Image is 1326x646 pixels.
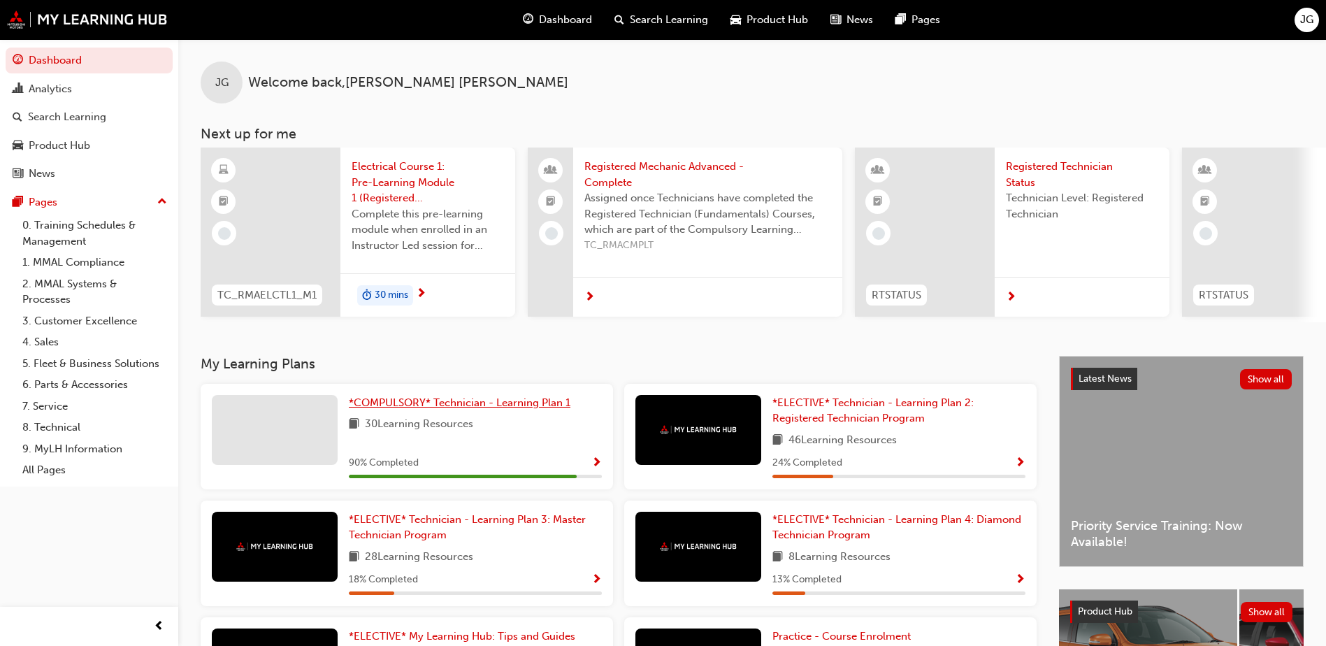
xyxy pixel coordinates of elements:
span: 30 Learning Resources [365,416,473,433]
span: Show Progress [1015,457,1025,470]
span: search-icon [13,111,22,124]
div: Product Hub [29,138,90,154]
span: 46 Learning Resources [788,432,897,450]
button: Show Progress [1015,454,1025,472]
span: JG [215,75,229,91]
span: learningRecordVerb_NONE-icon [1199,227,1212,240]
span: Search Learning [630,12,708,28]
span: 28 Learning Resources [365,549,473,566]
a: Latest NewsShow all [1071,368,1292,390]
button: Show Progress [591,454,602,472]
a: Latest NewsShow allPriority Service Training: Now Available! [1059,356,1304,567]
span: Complete this pre-learning module when enrolled in an Instructor Led session for Electrical Cours... [352,206,504,254]
span: duration-icon [362,287,372,305]
span: booktick-icon [546,193,556,211]
span: news-icon [13,168,23,180]
span: 24 % Completed [772,455,842,471]
a: 2. MMAL Systems & Processes [17,273,173,310]
div: Pages [29,194,57,210]
a: 1. MMAL Compliance [17,252,173,273]
a: pages-iconPages [884,6,951,34]
a: RTSTATUSRegistered Technician StatusTechnician Level: Registered Technician [855,148,1169,317]
span: RTSTATUS [1199,287,1248,303]
span: next-icon [416,288,426,301]
span: learningResourceType_INSTRUCTOR_LED-icon [1200,161,1210,180]
span: book-icon [349,549,359,566]
a: News [6,161,173,187]
span: next-icon [1006,292,1016,304]
a: search-iconSearch Learning [603,6,719,34]
span: news-icon [830,11,841,29]
span: people-icon [546,161,556,180]
a: *ELECTIVE* Technician - Learning Plan 3: Master Technician Program [349,512,602,543]
span: learningResourceType_ELEARNING-icon [219,161,229,180]
a: 0. Training Schedules & Management [17,215,173,252]
span: Welcome back , [PERSON_NAME] [PERSON_NAME] [248,75,568,91]
div: News [29,166,55,182]
button: Pages [6,189,173,215]
button: Show Progress [1015,571,1025,589]
a: 5. Fleet & Business Solutions [17,353,173,375]
span: learningRecordVerb_NONE-icon [872,227,885,240]
button: Show all [1240,369,1292,389]
a: Analytics [6,76,173,102]
a: *ELECTIVE* Technician - Learning Plan 4: Diamond Technician Program [772,512,1025,543]
span: *ELECTIVE* Technician - Learning Plan 4: Diamond Technician Program [772,513,1021,542]
span: pages-icon [13,196,23,209]
span: Show Progress [591,574,602,587]
div: Search Learning [28,109,106,125]
a: 4. Sales [17,331,173,353]
span: *ELECTIVE* Technician - Learning Plan 3: Master Technician Program [349,513,586,542]
span: Show Progress [591,457,602,470]
span: RTSTATUS [872,287,921,303]
span: News [846,12,873,28]
span: JG [1300,12,1313,28]
a: *ELECTIVE* My Learning Hub: Tips and Guides [349,629,581,645]
span: book-icon [349,416,359,433]
span: 13 % Completed [772,572,842,588]
span: Product Hub [1078,605,1132,617]
a: Product HubShow all [1070,601,1292,623]
span: *ELECTIVE* Technician - Learning Plan 2: Registered Technician Program [772,396,974,425]
span: booktick-icon [1200,193,1210,211]
span: Assigned once Technicians have completed the Registered Technician (Fundamentals) Courses, which ... [584,190,831,238]
h3: My Learning Plans [201,356,1037,372]
span: book-icon [772,549,783,566]
button: Show Progress [591,571,602,589]
a: 8. Technical [17,417,173,438]
a: 7. Service [17,396,173,417]
span: 8 Learning Resources [788,549,891,566]
button: JG [1295,8,1319,32]
span: prev-icon [154,618,164,636]
span: Registered Technician Status [1006,159,1158,190]
span: booktick-icon [873,193,883,211]
span: Latest News [1079,373,1132,385]
span: chart-icon [13,83,23,96]
span: *ELECTIVE* My Learning Hub: Tips and Guides [349,630,575,643]
a: news-iconNews [819,6,884,34]
span: guage-icon [523,11,533,29]
span: Priority Service Training: Now Available! [1071,518,1292,550]
span: booktick-icon [219,193,229,211]
a: Search Learning [6,104,173,130]
span: next-icon [584,292,595,304]
h3: Next up for me [178,126,1326,142]
img: mmal [660,542,737,551]
a: guage-iconDashboard [512,6,603,34]
span: 30 mins [375,287,408,303]
span: TC_RMACMPLT [584,238,831,254]
span: *COMPULSORY* Technician - Learning Plan 1 [349,396,570,409]
a: Registered Mechanic Advanced - CompleteAssigned once Technicians have completed the Registered Te... [528,148,842,317]
span: book-icon [772,432,783,450]
a: Product Hub [6,133,173,159]
a: Practice - Course Enrolment [772,629,916,645]
a: 9. MyLH Information [17,438,173,460]
a: TC_RMAELCTL1_M1Electrical Course 1: Pre-Learning Module 1 (Registered Mechanic Advanced)Complete ... [201,148,515,317]
img: mmal [7,10,168,29]
span: Electrical Course 1: Pre-Learning Module 1 (Registered Mechanic Advanced) [352,159,504,206]
span: pages-icon [895,11,906,29]
span: search-icon [614,11,624,29]
span: Product Hub [747,12,808,28]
